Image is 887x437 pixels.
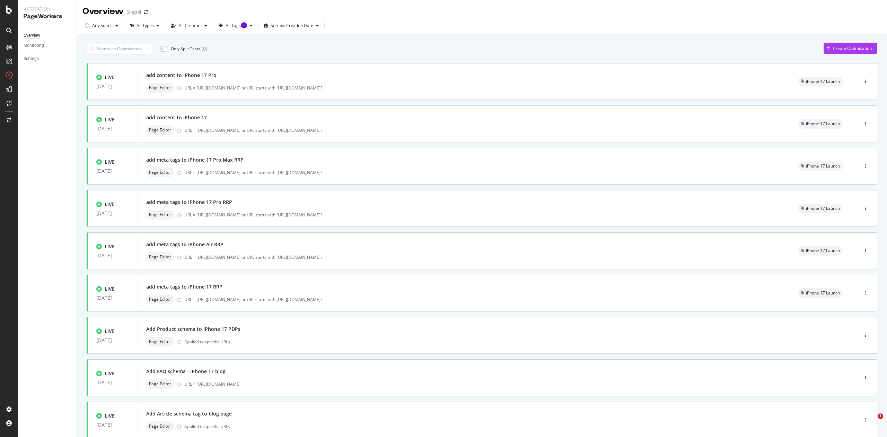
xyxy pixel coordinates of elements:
[146,294,174,304] div: neutral label
[226,24,247,28] div: All Tags
[184,381,829,387] div: URL = [URL][DOMAIN_NAME]
[82,20,121,31] button: Any Status
[146,326,240,333] div: Add Product schema to iPhone 17 PDPs
[146,72,217,79] div: add content to iPhone 17 Pro
[146,83,174,93] div: neutral label
[149,86,171,90] span: Page Editor
[96,295,129,301] div: [DATE]
[806,206,840,211] span: iPhone 17 Launch
[184,85,781,91] div: URL = [URL][DOMAIN_NAME] or URL starts with [URL][DOMAIN_NAME]?
[24,42,44,49] div: Monitoring
[798,119,843,129] div: neutral label
[798,77,843,86] div: neutral label
[146,368,226,375] div: Add FAQ schema - iPhone 17 blog
[24,6,71,12] div: Activation
[96,253,129,258] div: [DATE]
[149,170,171,174] span: Page Editor
[105,370,115,377] div: LIVE
[202,45,207,52] div: ( 0 )
[216,20,255,31] button: All TagsTooltip anchor
[184,339,230,345] div: Applied to specific URLs
[92,24,113,28] div: Any Status
[146,283,222,290] div: add meta tags to iPhone 17 RRP
[149,213,171,217] span: Page Editor
[149,255,171,259] span: Page Editor
[146,252,174,262] div: neutral label
[105,158,115,165] div: LIVE
[833,45,872,51] div: Create Optimization
[184,297,781,302] div: URL = [URL][DOMAIN_NAME] or URL starts with [URL][DOMAIN_NAME]?
[87,43,153,55] input: Search an Optimization
[24,32,40,39] div: Overview
[271,24,313,28] div: Sort by: Creation Date
[798,246,843,256] div: neutral label
[179,24,202,28] div: All Creators
[149,382,171,386] span: Page Editor
[146,156,244,163] div: add meta tags to iPhone 17 Pro Max RRP
[149,340,171,344] span: Page Editor
[878,413,883,419] span: 1
[137,24,154,28] div: All Types
[105,74,115,81] div: LIVE
[806,122,840,126] span: iPhone 17 Launch
[171,46,200,52] div: Only Split Tests
[96,211,129,216] div: [DATE]
[105,412,115,419] div: LIVE
[96,168,129,174] div: [DATE]
[146,410,232,417] div: Add Article schema tag to blog page
[149,128,171,132] span: Page Editor
[96,84,129,89] div: [DATE]
[24,55,39,62] div: Settings
[105,116,115,123] div: LIVE
[184,170,781,175] div: URL = [URL][DOMAIN_NAME] or URL starts with [URL][DOMAIN_NAME]?
[105,285,115,292] div: LIVE
[149,297,171,301] span: Page Editor
[863,413,880,430] iframe: Intercom live chat
[806,291,840,295] span: iPhone 17 Launch
[146,168,174,177] div: neutral label
[105,243,115,250] div: LIVE
[105,201,115,208] div: LIVE
[806,164,840,168] span: iPhone 17 Launch
[146,337,174,346] div: neutral label
[105,328,115,335] div: LIVE
[146,421,174,431] div: neutral label
[798,161,843,171] div: neutral label
[168,20,210,31] button: All Creators
[261,20,322,31] button: Sort by: Creation Date
[24,55,72,62] a: Settings
[96,380,129,385] div: [DATE]
[96,422,129,428] div: [DATE]
[798,204,843,213] div: neutral label
[127,20,162,31] button: All Types
[96,337,129,343] div: [DATE]
[24,12,71,20] div: PageWorkers
[146,210,174,220] div: neutral label
[798,288,843,298] div: neutral label
[824,43,877,54] button: Create Optimization
[24,42,72,49] a: Monitoring
[146,241,223,248] div: add meta tags to iPhone Air RRP
[146,114,207,121] div: add content to iPhone 17
[184,212,781,218] div: URL = [URL][DOMAIN_NAME] or URL starts with [URL][DOMAIN_NAME]?
[96,126,129,131] div: [DATE]
[126,9,141,16] div: Singtel
[241,22,247,28] div: Tooltip anchor
[24,32,72,39] a: Overview
[806,79,840,84] span: iPhone 17 Launch
[144,10,148,15] div: arrow-right-arrow-left
[184,423,230,429] div: Applied to specific URLs
[806,249,840,253] span: iPhone 17 Launch
[149,424,171,428] span: Page Editor
[146,379,174,389] div: neutral label
[146,125,174,135] div: neutral label
[146,199,232,206] div: add meta tags to iPhone 17 Pro RRP
[184,254,781,260] div: URL = [URL][DOMAIN_NAME] or URL starts with [URL][DOMAIN_NAME]?
[82,6,124,17] div: Overview
[184,127,781,133] div: URL = [URL][DOMAIN_NAME] or URL starts with [URL][DOMAIN_NAME]?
